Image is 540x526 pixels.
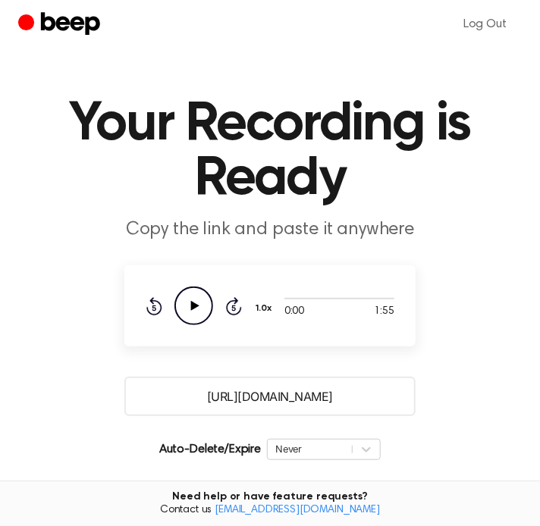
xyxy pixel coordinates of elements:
span: 1:55 [375,304,394,320]
h1: Your Recording is Ready [18,97,522,206]
a: Log Out [448,6,522,42]
span: 0:00 [284,304,304,320]
p: Auto-Delete/Expire [159,440,261,459]
div: Never [275,442,344,456]
p: Copy the link and paste it anywhere [18,218,522,241]
a: [EMAIL_ADDRESS][DOMAIN_NAME] [215,505,380,515]
a: Beep [18,10,104,39]
button: 1.0x [254,296,278,321]
span: Contact us [9,504,531,518]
